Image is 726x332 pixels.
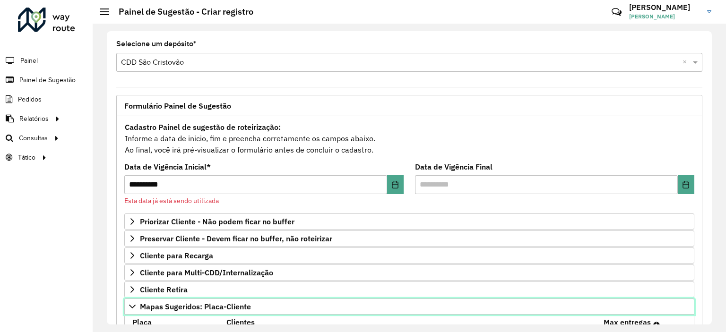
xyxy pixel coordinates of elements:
[140,269,273,276] span: Cliente para Multi-CDD/Internalização
[653,321,660,329] em: Máximo de clientes que serão colocados na mesma rota com os clientes informados
[19,133,48,143] span: Consultas
[124,196,219,205] formly-validation-message: Esta data já está sendo utilizada
[20,56,38,66] span: Painel
[629,3,700,12] h3: [PERSON_NAME]
[18,153,35,162] span: Tático
[109,7,253,17] h2: Painel de Sugestão - Criar registro
[678,175,694,194] button: Choose Date
[387,175,404,194] button: Choose Date
[604,316,651,328] label: Max entregas
[124,213,694,230] a: Priorizar Cliente - Não podem ficar no buffer
[140,286,188,293] span: Cliente Retira
[124,298,694,315] a: Mapas Sugeridos: Placa-Cliente
[116,38,196,50] label: Selecione um depósito
[124,247,694,264] a: Cliente para Recarga
[132,316,152,328] label: Placa
[124,102,231,110] span: Formulário Painel de Sugestão
[226,316,255,328] label: Clientes
[140,235,332,242] span: Preservar Cliente - Devem ficar no buffer, não roteirizar
[19,114,49,124] span: Relatórios
[124,121,694,156] div: Informe a data de inicio, fim e preencha corretamente os campos abaixo. Ao final, você irá pré-vi...
[125,122,281,132] strong: Cadastro Painel de sugestão de roteirização:
[683,57,691,68] span: Clear all
[124,161,211,172] label: Data de Vigência Inicial
[140,218,294,225] span: Priorizar Cliente - Não podem ficar no buffer
[124,281,694,298] a: Cliente Retira
[606,2,627,22] a: Contato Rápido
[140,303,251,310] span: Mapas Sugeridos: Placa-Cliente
[629,12,700,21] span: [PERSON_NAME]
[124,264,694,281] a: Cliente para Multi-CDD/Internalização
[19,75,76,85] span: Painel de Sugestão
[140,252,213,259] span: Cliente para Recarga
[415,161,493,172] label: Data de Vigência Final
[18,94,42,104] span: Pedidos
[124,230,694,247] a: Preservar Cliente - Devem ficar no buffer, não roteirizar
